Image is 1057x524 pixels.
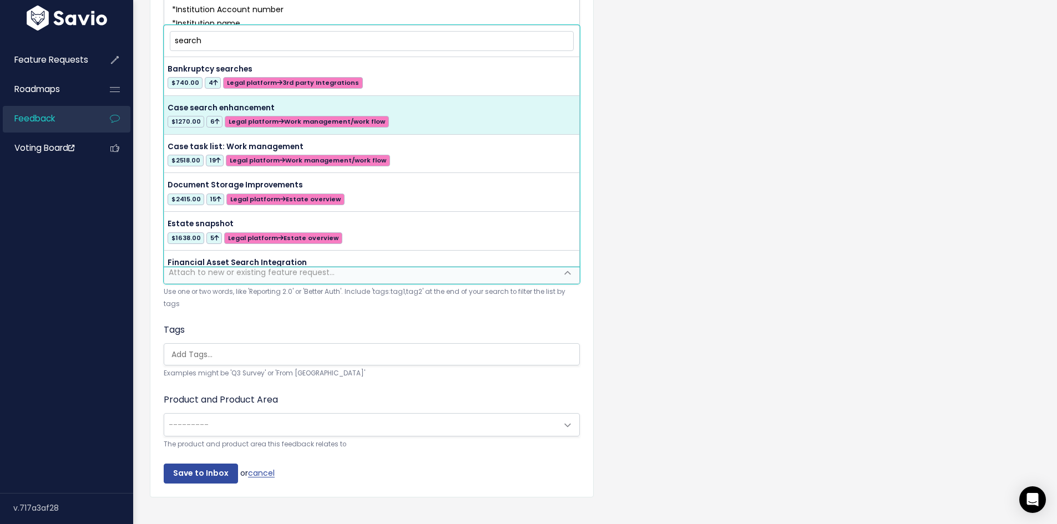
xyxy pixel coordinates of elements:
span: 4 [205,77,221,89]
span: Financial Asset Search Integration [168,257,307,268]
a: cancel [248,467,275,479]
span: Legal platform 3rd party Integrations [223,77,362,89]
span: Legal platform Work management/work flow [225,116,388,128]
div: Open Intercom Messenger [1019,486,1046,513]
span: Feature Requests [14,54,88,65]
span: Attach to new or existing feature request... [169,267,335,278]
a: Voting Board [3,135,92,161]
small: The product and product area this feedback relates to [164,439,580,450]
small: Examples might be 'Q3 Survey' or 'From [GEOGRAPHIC_DATA]' [164,368,580,379]
div: v.717a3af28 [13,494,133,522]
small: Use one or two words, like 'Reporting 2.0' or 'Better Auth'. Include 'tags:tag1,tag2' at the end ... [164,286,580,310]
span: $1638.00 [168,232,204,244]
span: --------- [169,419,209,430]
span: Bankruptcy searches [168,64,252,74]
span: Document Storage Improvements [168,180,303,190]
span: Roadmaps [14,83,60,95]
span: 6 [206,116,222,128]
span: $1270.00 [168,116,204,128]
a: Feature Requests [3,47,92,73]
span: 5 [206,232,222,244]
span: Voting Board [14,142,74,154]
span: Institution Account number [176,4,284,15]
span: Legal platform Work management/work flow [226,155,390,166]
span: Institution name [176,18,240,29]
span: Legal platform Estate overview [226,194,344,205]
span: 15 [206,194,224,205]
span: Case search enhancement [168,103,275,113]
span: Legal platform Estate overview [224,232,342,244]
span: Case task list: Work management [168,141,304,152]
span: $740.00 [168,77,203,89]
label: Product and Product Area [164,393,278,406]
a: Roadmaps [3,77,92,102]
span: Feedback [14,113,55,124]
input: Add Tags... [167,349,582,360]
label: Tags [164,323,185,337]
span: $2518.00 [168,155,204,166]
a: Feedback [3,106,92,131]
span: Estate snapshot [168,218,234,229]
input: Save to Inbox [164,464,238,484]
span: $2415.00 [168,194,204,205]
span: 19 [206,155,224,166]
img: logo-white.9d6f32f41409.svg [24,6,110,30]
